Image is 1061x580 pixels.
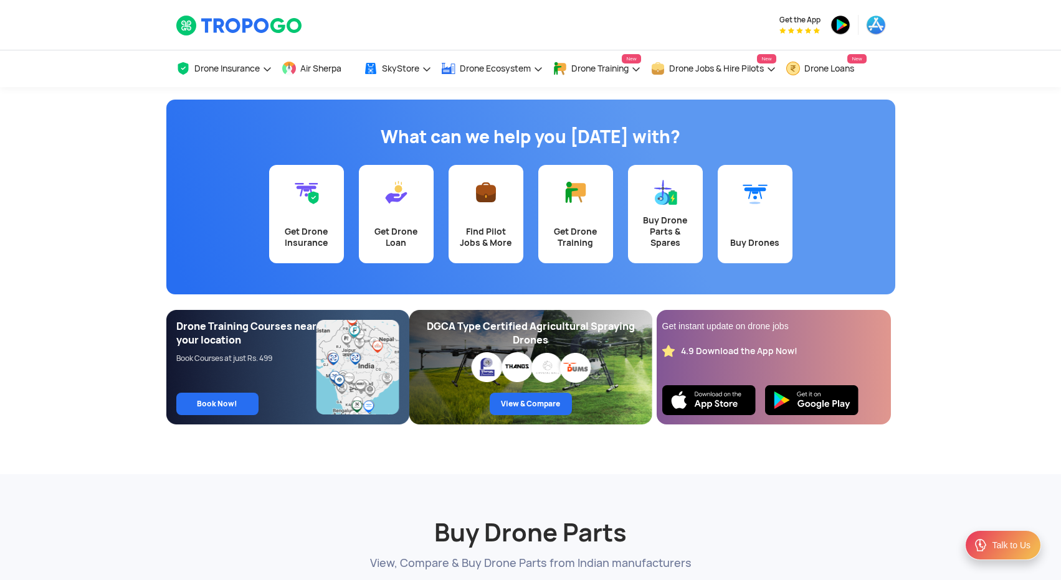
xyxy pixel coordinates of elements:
div: Book Courses at just Rs. 499 [176,353,317,363]
a: Buy Drones [718,165,792,263]
span: New [847,54,866,63]
div: Drone Training Courses near your location [176,320,317,347]
a: Find Pilot Jobs & More [449,165,523,263]
p: View, Compare & Buy Drone Parts from Indian manufacturers [176,555,886,571]
h2: Buy Drone Parts [176,487,886,549]
img: ic_Support.svg [973,538,988,553]
div: Talk to Us [992,539,1030,551]
div: DGCA Type Certified Agricultural Spraying Drones [419,320,642,347]
a: Drone Ecosystem [441,50,543,87]
a: Get Drone Loan [359,165,434,263]
a: Get Drone Insurance [269,165,344,263]
a: Get Drone Training [538,165,613,263]
img: Get Drone Insurance [294,180,319,205]
span: Drone Ecosystem [460,63,531,73]
img: star_rating [662,345,675,357]
div: Get instant update on drone jobs [662,320,885,332]
a: Buy Drone Parts & Spares [628,165,703,263]
span: Drone Insurance [194,63,260,73]
h1: What can we help you [DATE] with? [176,124,886,149]
img: App Raking [779,27,820,34]
span: Get the App [779,15,821,25]
a: Drone LoansNew [786,50,867,87]
img: Buy Drones [743,180,768,205]
a: Drone Insurance [176,50,272,87]
img: playstore [830,15,850,35]
img: appstore [866,15,886,35]
img: TropoGo Logo [176,15,303,36]
span: Drone Training [571,63,629,73]
a: SkyStore [363,50,432,87]
div: Buy Drones [725,237,785,248]
div: 4.9 Download the App Now! [681,345,797,357]
div: Buy Drone Parts & Spares [635,215,695,248]
img: Get Drone Training [563,180,588,205]
img: Find Pilot Jobs & More [473,180,498,205]
img: Ios [662,385,756,415]
span: Air Sherpa [300,63,341,73]
img: Get Drone Loan [384,180,409,205]
img: Buy Drone Parts & Spares [653,180,678,205]
span: Drone Jobs & Hire Pilots [669,63,764,73]
a: Drone Jobs & Hire PilotsNew [650,50,776,87]
a: Drone TrainingNew [553,50,641,87]
div: Find Pilot Jobs & More [456,226,516,248]
span: New [757,54,776,63]
div: Get Drone Training [546,226,606,248]
span: New [622,54,640,63]
a: Air Sherpa [282,50,354,87]
div: Get Drone Insurance [277,226,336,248]
div: Get Drone Loan [366,226,426,248]
a: View & Compare [490,393,572,415]
img: Playstore [765,385,859,415]
span: Drone Loans [804,63,854,73]
a: Book Now! [176,393,259,415]
span: SkyStore [382,63,419,73]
